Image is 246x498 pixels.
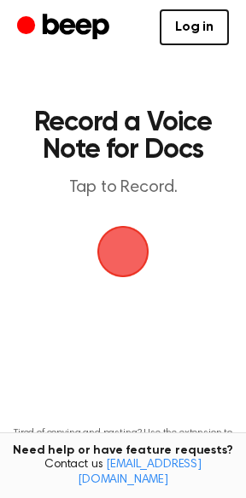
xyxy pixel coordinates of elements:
a: Beep [17,11,114,44]
a: Log in [160,9,229,45]
img: Beep Logo [97,226,149,277]
span: Contact us [10,458,236,488]
p: Tired of copying and pasting? Use the extension to automatically insert your recordings. [14,427,232,453]
p: Tap to Record. [31,177,215,199]
h1: Record a Voice Note for Docs [31,109,215,164]
a: [EMAIL_ADDRESS][DOMAIN_NAME] [78,459,202,486]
